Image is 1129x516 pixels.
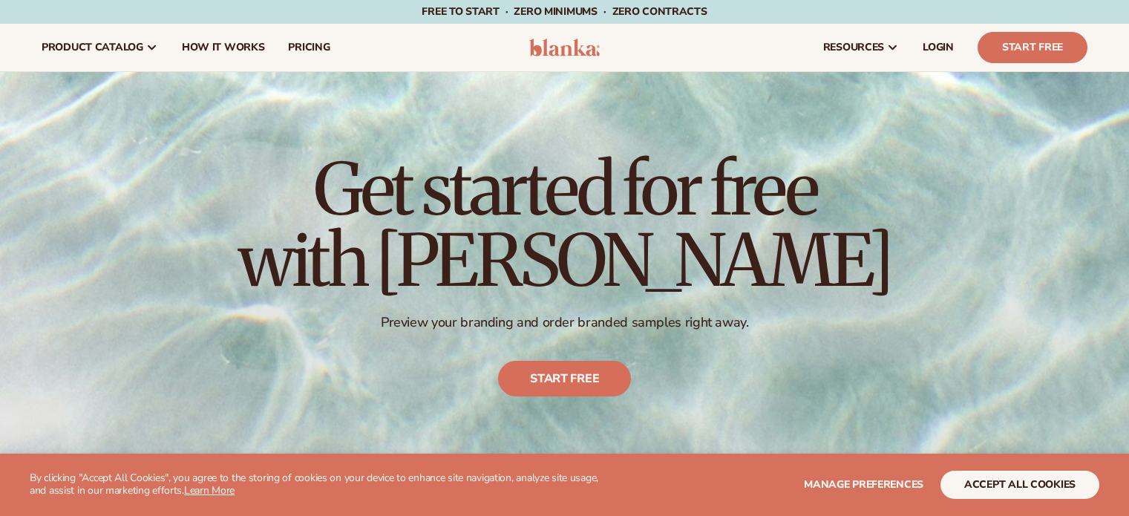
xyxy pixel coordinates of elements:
[422,4,707,19] span: Free to start · ZERO minimums · ZERO contracts
[978,32,1087,63] a: Start Free
[276,24,341,71] a: pricing
[238,314,891,331] p: Preview your branding and order branded samples right away.
[940,471,1099,499] button: accept all cookies
[498,362,631,397] a: Start free
[170,24,277,71] a: How It Works
[811,24,911,71] a: resources
[42,42,143,53] span: product catalog
[911,24,966,71] a: LOGIN
[823,42,884,53] span: resources
[529,39,600,56] img: logo
[182,42,265,53] span: How It Works
[30,24,170,71] a: product catalog
[804,477,923,491] span: Manage preferences
[238,154,891,296] h1: Get started for free with [PERSON_NAME]
[184,483,235,497] a: Learn More
[923,42,954,53] span: LOGIN
[288,42,330,53] span: pricing
[804,471,923,499] button: Manage preferences
[30,472,615,497] p: By clicking "Accept All Cookies", you agree to the storing of cookies on your device to enhance s...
